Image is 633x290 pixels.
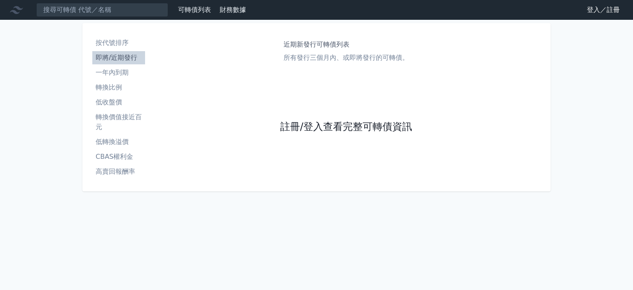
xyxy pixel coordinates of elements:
a: CBAS權利金 [92,150,145,163]
a: 註冊/登入查看完整可轉債資訊 [280,120,412,134]
a: 按代號排序 [92,36,145,50]
a: 高賣回報酬率 [92,165,145,178]
li: 轉換價值接近百元 [92,112,145,132]
li: 低轉換溢價 [92,137,145,147]
a: 一年內到期 [92,66,145,79]
p: 所有發行三個月內、或即將發行的可轉債。 [284,53,409,63]
h1: 近期新發行可轉債列表 [284,40,409,50]
a: 財務數據 [220,6,246,14]
a: 低收盤價 [92,96,145,109]
a: 轉換價值接近百元 [92,111,145,134]
a: 轉換比例 [92,81,145,94]
li: 一年內到期 [92,68,145,78]
a: 低轉換溢價 [92,135,145,149]
li: 轉換比例 [92,83,145,92]
a: 可轉債列表 [178,6,211,14]
li: CBAS權利金 [92,152,145,162]
li: 按代號排序 [92,38,145,48]
input: 搜尋可轉債 代號／名稱 [36,3,168,17]
li: 高賣回報酬率 [92,167,145,177]
a: 即將/近期發行 [92,51,145,64]
li: 低收盤價 [92,97,145,107]
a: 登入／註冊 [580,3,626,17]
li: 即將/近期發行 [92,53,145,63]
